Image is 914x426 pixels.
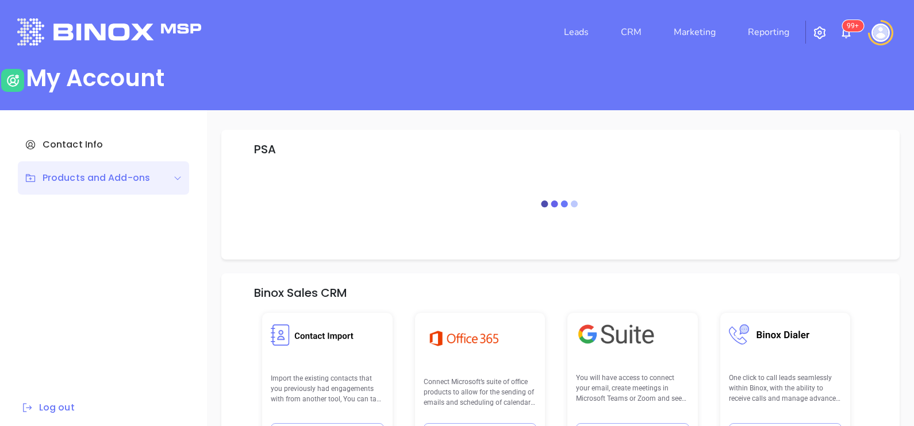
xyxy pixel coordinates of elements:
[669,21,720,44] a: Marketing
[18,128,189,161] div: Contact Info
[424,377,537,408] p: Connect Microsoft’s suite of office products to allow for the sending of emails and scheduling of...
[743,21,794,44] a: Reporting
[842,20,863,32] sup: 100
[18,400,78,415] button: Log out
[839,26,853,40] img: iconNotification
[18,161,189,195] div: Products and Add-ons
[25,171,150,185] div: Products and Add-ons
[254,142,276,156] h5: PSA
[271,373,384,405] p: Import the existing contacts that you previously had engagements with from another tool, You can ...
[559,21,593,44] a: Leads
[1,69,24,92] img: user
[576,373,689,404] p: You will have access to connect your email, create meetings in Microsoft Teams or Zoom and see yo...
[26,64,164,92] div: My Account
[616,21,646,44] a: CRM
[254,286,347,300] h5: Binox Sales CRM
[729,373,842,404] p: One click to call leads seamlessly within Binox, with the ability to receive calls and manage adv...
[871,24,890,42] img: user
[17,18,201,45] img: logo
[813,26,827,40] img: iconSetting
